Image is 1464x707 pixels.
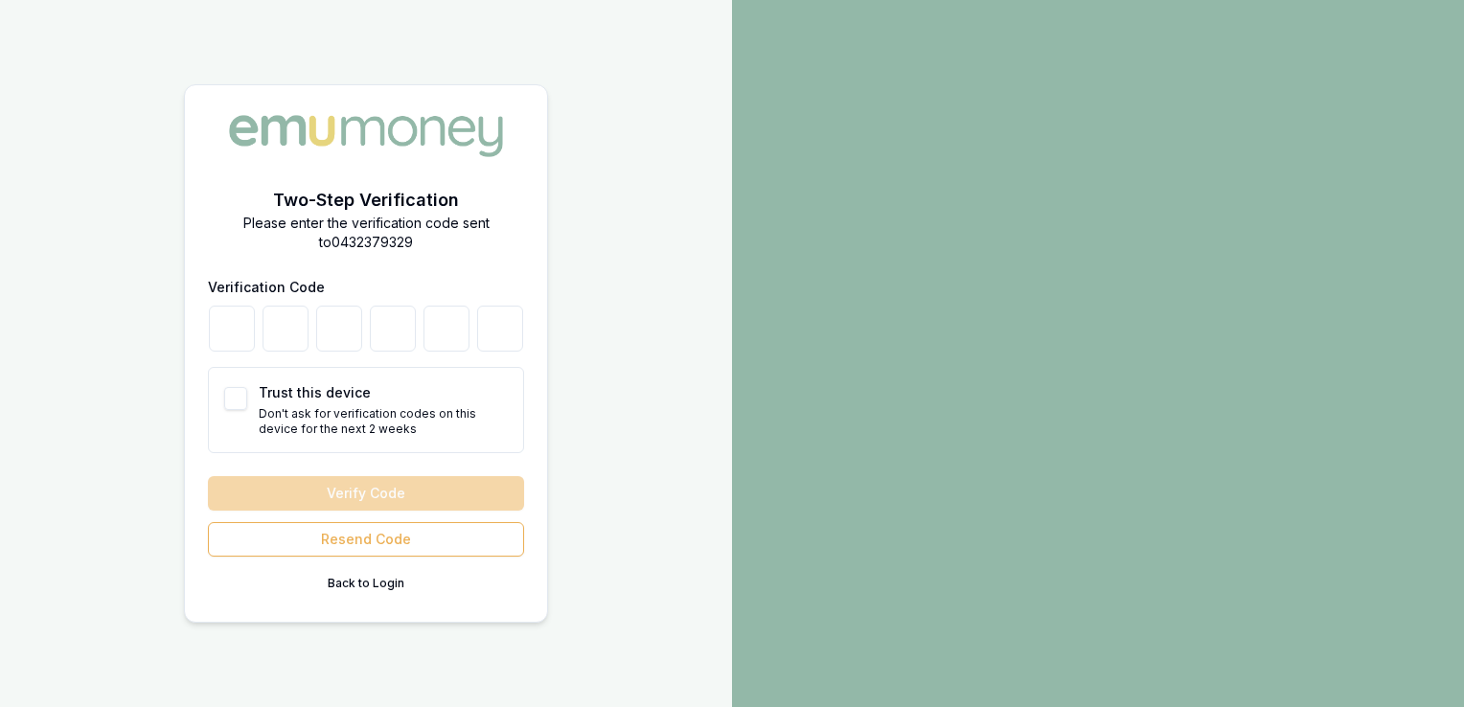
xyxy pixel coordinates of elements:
button: Back to Login [208,568,524,599]
h2: Two-Step Verification [208,187,524,214]
label: Trust this device [259,384,371,400]
label: Verification Code [208,279,325,295]
img: Emu Money [222,108,510,164]
button: Resend Code [208,522,524,557]
p: Don't ask for verification codes on this device for the next 2 weeks [259,406,508,437]
p: Please enter the verification code sent to 0432379329 [208,214,524,252]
